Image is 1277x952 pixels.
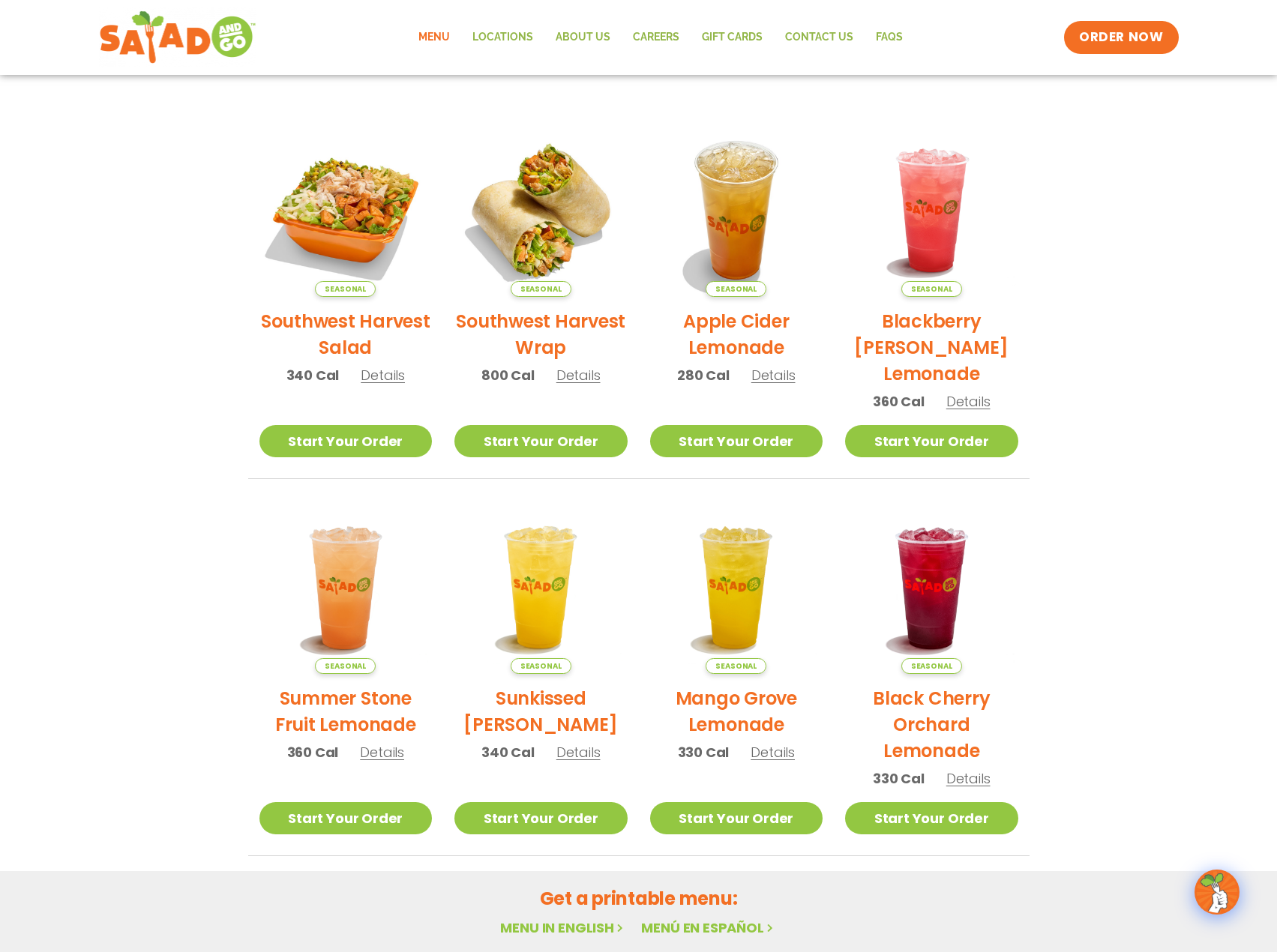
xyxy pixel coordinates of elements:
[946,392,991,411] span: Details
[901,281,962,297] span: Seasonal
[622,20,691,55] a: Careers
[287,742,339,762] span: 360 Cal
[706,281,766,297] span: Seasonal
[845,308,1018,387] h2: Blackberry [PERSON_NAME] Lemonade
[706,658,766,674] span: Seasonal
[481,365,535,385] span: 800 Cal
[407,20,914,55] nav: Menu
[454,308,628,361] h2: Southwest Harvest Wrap
[259,802,433,834] a: Start Your Order
[500,918,626,937] a: Menu in English
[259,308,433,361] h2: Southwest Harvest Salad
[481,742,535,762] span: 340 Cal
[259,685,433,738] h2: Summer Stone Fruit Lemonade
[99,7,257,67] img: new-SAG-logo-768×292
[641,918,776,937] a: Menú en español
[511,658,571,674] span: Seasonal
[259,425,433,457] a: Start Your Order
[454,124,628,297] img: Product photo for Southwest Harvest Wrap
[454,501,628,675] img: Product photo for Sunkissed Yuzu Lemonade
[650,802,823,834] a: Start Your Order
[259,124,433,297] img: Product photo for Southwest Harvest Salad
[650,124,823,297] img: Product photo for Apple Cider Lemonade
[286,365,340,385] span: 340 Cal
[901,658,962,674] span: Seasonal
[511,281,571,297] span: Seasonal
[1079,28,1163,46] span: ORDER NOW
[454,685,628,738] h2: Sunkissed [PERSON_NAME]
[556,743,601,762] span: Details
[259,501,433,675] img: Product photo for Summer Stone Fruit Lemonade
[691,20,774,55] a: GIFT CARDS
[315,658,376,674] span: Seasonal
[315,281,376,297] span: Seasonal
[873,391,925,412] span: 360 Cal
[407,20,461,55] a: Menu
[361,366,405,385] span: Details
[845,124,1018,297] img: Product photo for Blackberry Bramble Lemonade
[650,685,823,738] h2: Mango Grove Lemonade
[865,20,914,55] a: FAQs
[677,365,730,385] span: 280 Cal
[544,20,622,55] a: About Us
[454,802,628,834] a: Start Your Order
[650,425,823,457] a: Start Your Order
[678,742,730,762] span: 330 Cal
[1064,21,1178,54] a: ORDER NOW
[360,743,404,762] span: Details
[845,802,1018,834] a: Start Your Order
[751,366,796,385] span: Details
[454,425,628,457] a: Start Your Order
[845,501,1018,675] img: Product photo for Black Cherry Orchard Lemonade
[774,20,865,55] a: Contact Us
[461,20,544,55] a: Locations
[845,685,1018,764] h2: Black Cherry Orchard Lemonade
[946,769,991,788] span: Details
[650,501,823,675] img: Product photo for Mango Grove Lemonade
[845,425,1018,457] a: Start Your Order
[650,308,823,361] h2: Apple Cider Lemonade
[1196,871,1238,913] img: wpChatIcon
[751,743,795,762] span: Details
[556,366,601,385] span: Details
[248,885,1030,912] h2: Get a printable menu:
[873,768,925,789] span: 330 Cal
